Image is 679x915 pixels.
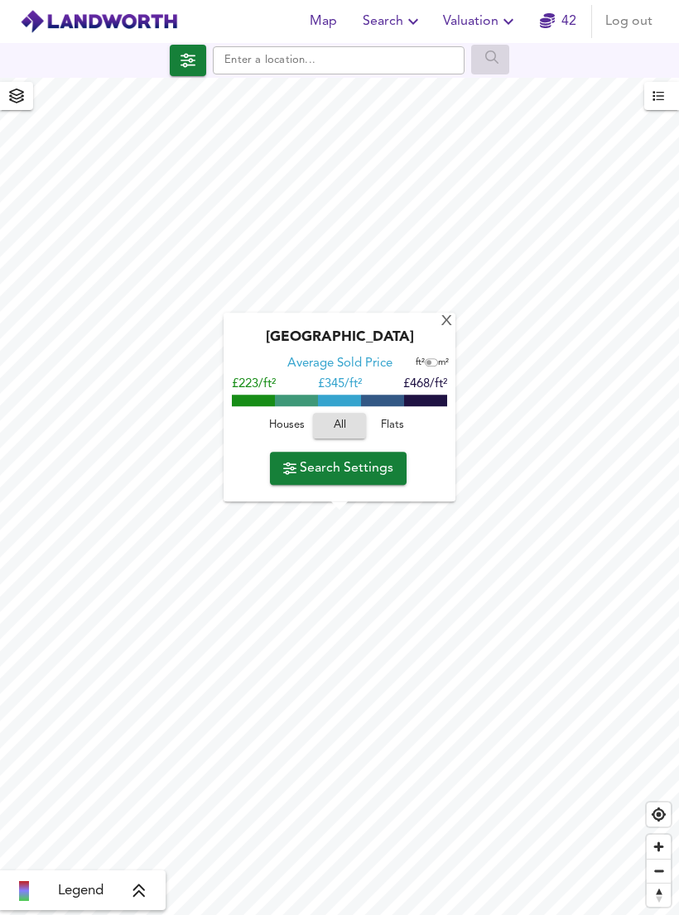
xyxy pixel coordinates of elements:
[313,413,366,438] button: All
[647,802,671,826] button: Find my location
[599,5,659,38] button: Log out
[605,10,653,33] span: Log out
[270,452,407,485] button: Search Settings
[260,413,313,438] button: Houses
[416,358,425,367] span: ft²
[366,413,419,438] button: Flats
[436,5,525,38] button: Valuation
[440,314,454,330] div: X
[471,45,510,76] div: Enable a Source before running a Search
[532,5,585,38] button: 42
[213,46,465,74] input: Enter a location...
[232,378,276,390] span: £223/ft²
[20,9,178,34] img: logo
[283,457,393,480] span: Search Settings
[647,883,671,907] button: Reset bearing to north
[296,5,349,38] button: Map
[647,860,671,883] span: Zoom out
[356,5,430,38] button: Search
[647,835,671,859] button: Zoom in
[370,416,415,435] span: Flats
[443,10,518,33] span: Valuation
[58,881,104,901] span: Legend
[363,10,423,33] span: Search
[287,356,392,372] div: Average Sold Price
[232,329,447,356] div: [GEOGRAPHIC_DATA]
[540,10,576,33] a: 42
[647,859,671,883] button: Zoom out
[438,358,449,367] span: m²
[264,416,309,435] span: Houses
[318,378,362,390] span: £ 345/ft²
[321,416,358,435] span: All
[647,884,671,907] span: Reset bearing to north
[170,45,206,76] div: Click to configure Search Settings
[403,378,447,390] span: £468/ft²
[303,10,343,33] span: Map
